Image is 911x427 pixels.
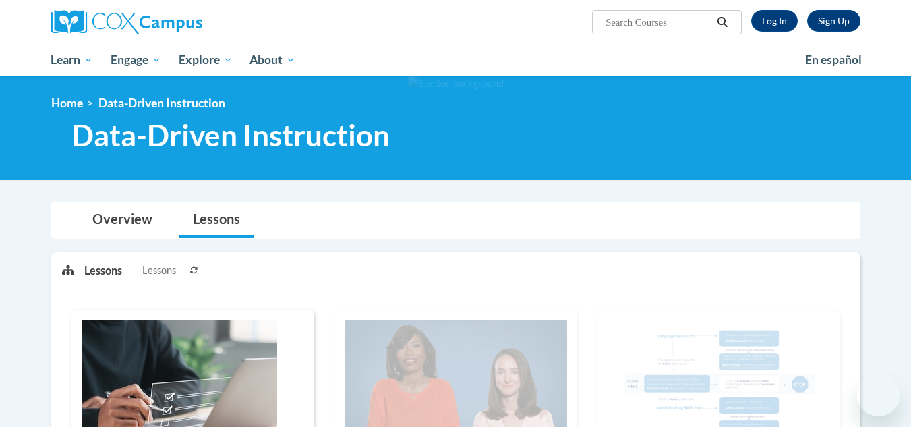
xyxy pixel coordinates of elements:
div: Main menu [31,45,881,76]
iframe: Button to launch messaging window [857,373,900,416]
button: Search [712,14,732,30]
a: Engage [102,45,170,76]
a: About [241,45,304,76]
p: Lessons [84,263,122,278]
a: Learn [42,45,102,76]
a: Cox Campus [51,10,307,34]
input: Search Courses [604,14,712,30]
span: Lessons [142,263,176,278]
a: Explore [170,45,241,76]
span: Data-Driven Instruction [71,117,390,153]
a: Log In [751,10,798,32]
span: En español [805,53,862,67]
span: Learn [51,52,93,68]
span: Engage [111,52,161,68]
a: En español [796,46,871,74]
img: Cox Campus [51,10,202,34]
span: Explore [179,52,233,68]
span: Data-Driven Instruction [98,96,225,110]
a: Lessons [179,202,254,238]
a: Register [807,10,860,32]
a: Home [51,96,83,110]
a: Overview [79,202,166,238]
span: About [249,52,295,68]
img: Section background [408,76,504,91]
